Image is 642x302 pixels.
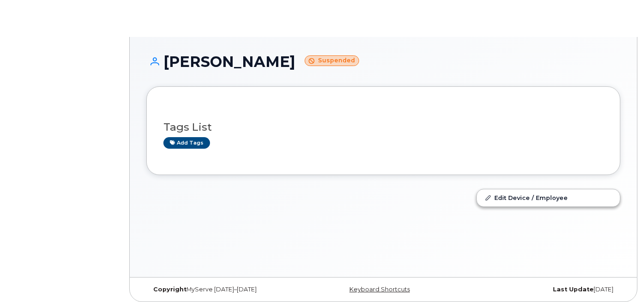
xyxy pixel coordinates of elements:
div: [DATE] [462,286,620,293]
div: MyServe [DATE]–[DATE] [146,286,304,293]
strong: Last Update [553,286,594,293]
a: Keyboard Shortcuts [349,286,410,293]
h3: Tags List [163,121,603,133]
strong: Copyright [153,286,186,293]
a: Add tags [163,137,210,149]
h1: [PERSON_NAME] [146,54,620,70]
small: Suspended [305,55,359,66]
a: Edit Device / Employee [477,189,620,206]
